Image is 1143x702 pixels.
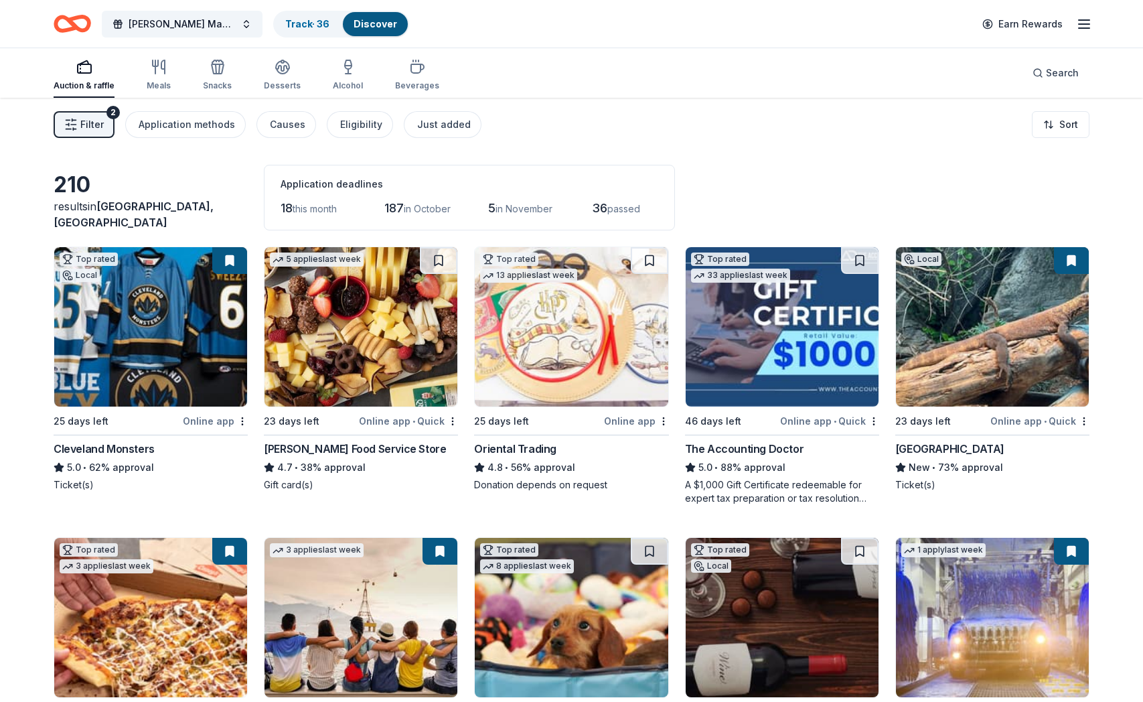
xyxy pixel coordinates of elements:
div: Gift card(s) [264,478,458,492]
a: Image for Cleveland MonstersTop ratedLocal25 days leftOnline appCleveland Monsters5.0•62% approva... [54,247,248,492]
div: 1 apply last week [901,543,986,557]
div: Top rated [691,543,749,557]
div: 73% approval [895,460,1089,476]
span: Sort [1059,117,1078,133]
a: Image for The Accounting DoctorTop rated33 applieslast week46 days leftOnline app•QuickThe Accoun... [685,247,879,505]
div: Top rated [480,253,538,266]
button: Track· 36Discover [273,11,409,38]
button: Meals [147,54,171,98]
span: 187 [384,201,404,215]
span: • [412,416,415,427]
a: Earn Rewards [974,12,1071,36]
div: 56% approval [474,460,668,476]
div: Cleveland Monsters [54,441,155,457]
span: • [932,462,935,473]
img: Image for Gordon Food Service Store [264,247,457,407]
span: • [714,462,718,473]
div: 88% approval [685,460,879,476]
div: 38% approval [264,460,458,476]
div: Application methods [139,117,235,133]
a: Discover [354,18,397,29]
button: Application methods [125,111,246,138]
span: 5.0 [698,460,712,476]
div: Ticket(s) [54,478,248,492]
button: Causes [256,111,316,138]
div: Eligibility [340,117,382,133]
div: 25 days left [54,413,108,429]
button: Filter2 [54,111,115,138]
button: Just added [404,111,481,138]
div: 13 applies last week [480,269,577,283]
span: [PERSON_NAME] Man of Honor 5k [129,16,236,32]
img: Image for Oriental Trading [475,247,668,407]
a: Home [54,8,91,40]
div: Causes [270,117,305,133]
div: 8 applies last week [480,559,574,573]
div: Just added [417,117,471,133]
div: 210 [54,171,248,198]
span: 4.8 [487,460,503,476]
button: Snacks [203,54,232,98]
span: • [506,462,509,473]
div: 46 days left [685,413,741,429]
div: Top rated [60,543,118,557]
span: Filter [80,117,104,133]
a: Image for Cincinnati Zoo & Botanical GardenLocal23 days leftOnline app•Quick[GEOGRAPHIC_DATA]New•... [895,247,1089,492]
div: A $1,000 Gift Certificate redeemable for expert tax preparation or tax resolution services—recipi... [685,478,879,505]
span: • [83,462,86,473]
div: Alcohol [333,80,363,91]
div: Online app Quick [780,413,879,429]
img: Image for Casey's [54,538,247,697]
span: • [834,416,836,427]
div: Online app [183,413,248,429]
div: [PERSON_NAME] Food Service Store [264,441,446,457]
span: 18 [281,201,293,215]
div: Beverages [395,80,439,91]
button: Beverages [395,54,439,98]
span: this month [293,203,337,214]
button: Alcohol [333,54,363,98]
div: Meals [147,80,171,91]
div: Snacks [203,80,232,91]
img: Image for Cleveland Monsters [54,247,247,407]
div: Desserts [264,80,301,91]
div: results [54,198,248,230]
div: 2 [106,106,120,119]
div: 3 applies last week [60,559,153,573]
div: Online app Quick [359,413,458,429]
a: Track· 36 [285,18,329,29]
div: Application deadlines [281,176,658,192]
button: Sort [1032,111,1089,138]
span: • [295,462,299,473]
div: Top rated [691,253,749,266]
div: Local [691,559,731,573]
img: Image for Ohio Wine Producers Association [686,538,879,697]
div: 23 days left [895,413,951,429]
button: [PERSON_NAME] Man of Honor 5k [102,11,262,38]
a: Image for Oriental TradingTop rated13 applieslast week25 days leftOnline appOriental Trading4.8•5... [474,247,668,492]
span: 4.7 [277,460,293,476]
span: passed [607,203,640,214]
div: 23 days left [264,413,319,429]
span: 36 [592,201,607,215]
div: 33 applies last week [691,269,790,283]
div: Online app [604,413,669,429]
button: Eligibility [327,111,393,138]
div: Top rated [60,253,118,266]
span: 5.0 [67,460,81,476]
img: Image for Cincinnati Zoo & Botanical Garden [896,247,1089,407]
div: Online app Quick [990,413,1089,429]
div: Oriental Trading [474,441,556,457]
span: • [1044,416,1047,427]
div: Ticket(s) [895,478,1089,492]
span: [GEOGRAPHIC_DATA], [GEOGRAPHIC_DATA] [54,200,214,229]
span: Search [1046,65,1079,81]
button: Search [1022,60,1089,86]
img: Image for BarkBox [475,538,668,697]
div: 3 applies last week [270,543,364,557]
div: Local [60,269,100,282]
div: 62% approval [54,460,248,476]
div: Top rated [480,543,538,557]
span: in October [404,203,451,214]
button: Desserts [264,54,301,98]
